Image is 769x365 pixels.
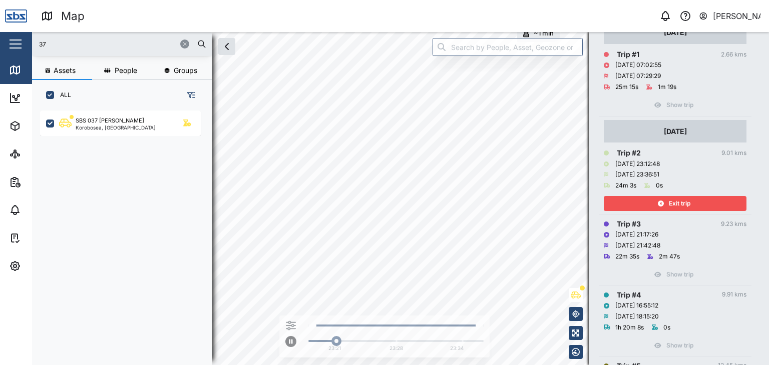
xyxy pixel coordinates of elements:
div: Trip # 3 [617,218,641,229]
img: Main Logo [5,5,27,27]
div: Reports [26,176,60,187]
input: Search by People, Asset, Geozone or Place [433,38,583,56]
span: Exit trip [669,196,690,210]
div: 2m 47s [659,252,680,261]
div: 9.01 kms [721,148,746,158]
div: [DATE] 23:12:48 [615,159,660,169]
span: People [115,67,137,74]
div: 25m 15s [615,82,638,92]
div: 24m 3s [615,181,636,190]
div: 2.66 kms [721,50,746,59]
span: Groups [174,67,197,74]
div: SBS 037 [PERSON_NAME] [76,116,144,125]
div: [DATE] [664,27,687,38]
div: 0s [663,323,670,332]
button: [PERSON_NAME] [698,9,761,23]
div: [DATE] 07:29:29 [615,71,661,81]
div: Map [61,7,85,25]
div: 22m 35s [615,252,639,261]
div: Sites [26,148,50,159]
div: [DATE] [664,126,687,137]
input: Search assets or drivers [38,36,206,51]
div: [DATE] 21:42:48 [615,241,660,250]
div: Assets [26,120,57,131]
div: [DATE] 07:02:55 [615,60,661,70]
button: Exit trip [604,196,746,211]
div: Alarms [26,204,57,215]
div: 0s [656,181,663,190]
label: ALL [54,91,71,99]
div: Map marker [517,24,560,42]
canvas: Map [32,32,769,365]
div: grid [40,107,212,357]
div: 23:21 [328,344,341,352]
div: Trip # 1 [617,49,639,60]
div: 1h 20m 8s [615,323,644,332]
div: Tasks [26,232,54,243]
div: 9.91 kms [722,290,746,299]
div: Dashboard [26,92,71,103]
div: Map [26,64,49,75]
div: Settings [26,260,62,271]
div: Trip # 4 [617,289,641,300]
div: 23:34 [450,344,464,352]
div: 23:28 [390,344,403,352]
div: 1m 19s [658,82,676,92]
span: Assets [54,67,76,74]
div: Korobosea, [GEOGRAPHIC_DATA] [76,125,156,130]
div: 9.23 kms [721,219,746,229]
div: [DATE] 23:36:51 [615,170,659,179]
div: Trip # 2 [617,147,641,158]
div: [PERSON_NAME] [713,10,761,22]
div: [DATE] 18:15:20 [615,312,659,321]
div: [DATE] 16:55:12 [615,301,658,310]
div: [DATE] 21:17:26 [615,230,658,239]
div: ~1 min [534,30,554,36]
